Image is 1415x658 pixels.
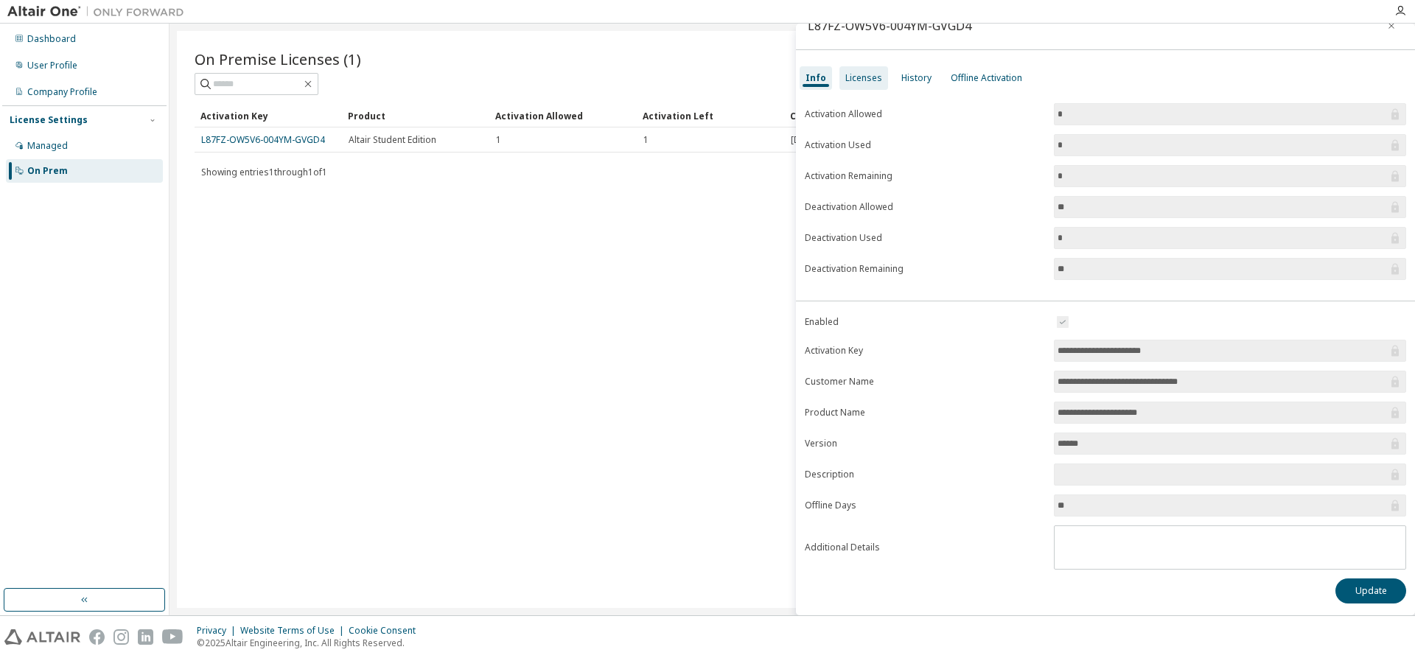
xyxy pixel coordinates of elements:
span: [DATE] 16:29:19 [791,134,856,146]
label: Deactivation Remaining [805,263,1045,275]
div: Licenses [845,72,882,84]
div: License Settings [10,114,88,126]
div: On Prem [27,165,68,177]
div: Product [348,104,483,127]
img: youtube.svg [162,629,184,645]
a: L87FZ-OW5V6-004YM-GVGD4 [201,133,325,146]
span: Showing entries 1 through 1 of 1 [201,166,327,178]
label: Deactivation Used [805,232,1045,244]
img: instagram.svg [113,629,129,645]
label: Activation Used [805,139,1045,151]
button: Update [1335,578,1406,603]
div: Managed [27,140,68,152]
label: Customer Name [805,376,1045,388]
label: Offline Days [805,500,1045,511]
label: Product Name [805,407,1045,419]
div: Dashboard [27,33,76,45]
label: Additional Details [805,542,1045,553]
div: Activation Key [200,104,336,127]
img: altair_logo.svg [4,629,80,645]
label: Activation Remaining [805,170,1045,182]
span: On Premise Licenses (1) [195,49,361,69]
img: facebook.svg [89,629,105,645]
label: Activation Allowed [805,108,1045,120]
span: Altair Student Edition [349,134,436,146]
label: Description [805,469,1045,480]
img: linkedin.svg [138,629,153,645]
div: User Profile [27,60,77,71]
div: Activation Left [643,104,778,127]
div: Website Terms of Use [240,625,349,637]
div: Activation Allowed [495,104,631,127]
div: Info [806,72,826,84]
label: Deactivation Allowed [805,201,1045,213]
div: Creation Date [790,104,1325,127]
label: Activation Key [805,345,1045,357]
div: Cookie Consent [349,625,424,637]
span: 1 [496,134,501,146]
div: History [901,72,932,84]
div: L87FZ-OW5V6-004YM-GVGD4 [808,20,971,32]
div: Offline Activation [951,72,1022,84]
p: © 2025 Altair Engineering, Inc. All Rights Reserved. [197,637,424,649]
span: 1 [643,134,649,146]
label: Enabled [805,316,1045,328]
div: Privacy [197,625,240,637]
label: Version [805,438,1045,449]
div: Company Profile [27,86,97,98]
img: Altair One [7,4,192,19]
